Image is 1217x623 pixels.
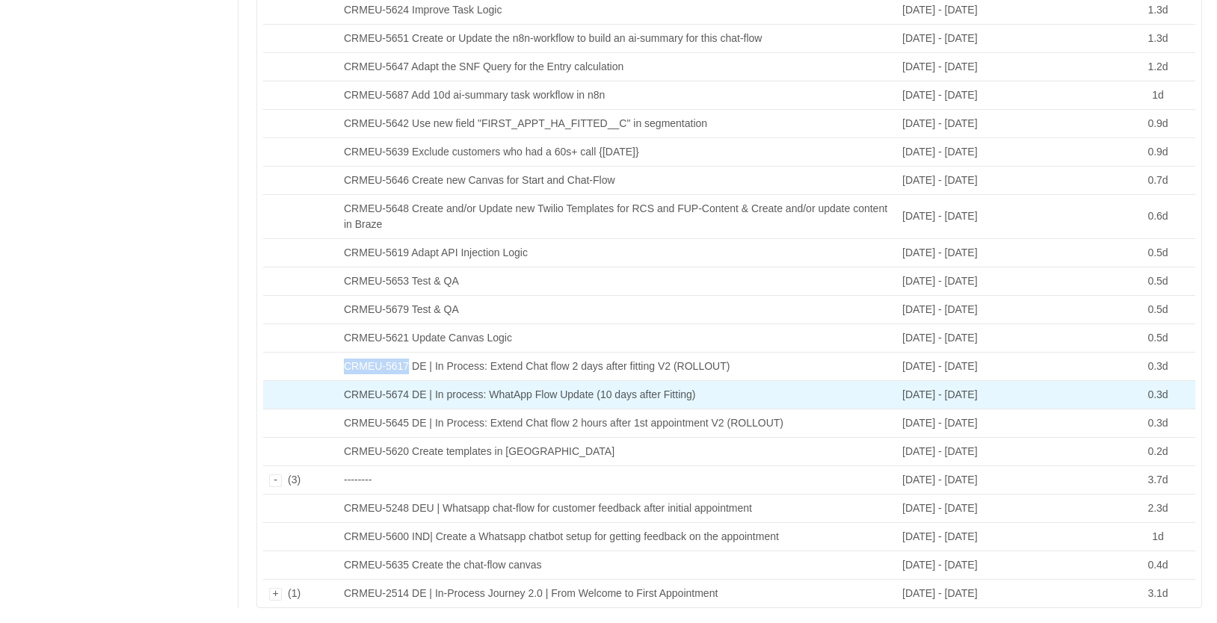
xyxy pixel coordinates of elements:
td: CRMEU-5248 DEU | Whatsapp chat-flow for customer feedback after initial appointment [338,495,896,523]
span: [DATE] - [DATE] [902,445,978,457]
span: [DATE] - [DATE] [902,247,978,258]
td: CRMEU-5647 Adapt the SNF Query for the Entry calculation [338,53,896,81]
td: CRMEU-5617 DE | In Process: Extend Chat flow 2 days after fitting V2 (ROLLOUT) [338,353,896,381]
td: 1.2d [1121,53,1195,81]
td: CRMEU-5679 Test & QA [338,296,896,324]
td: CRMEU-5621 Update Canvas Logic [338,324,896,353]
td: 1d [1121,523,1195,551]
span: [DATE] - [DATE] [902,530,978,542]
td: (1) [263,580,338,607]
div: Collapse row [269,474,282,487]
td: CRMEU-5653 Test & QA [338,267,896,296]
td: CRMEU-5620 Create templates in [GEOGRAPHIC_DATA] [338,438,896,466]
td: CRMEU-5619 Adapt API Injection Logic [338,239,896,267]
span: [DATE] - [DATE] [902,32,978,44]
td: 0.5d [1121,296,1195,324]
td: CRMEU-5687 Add 10d ai-summary task workflow in n8n [338,81,896,110]
td: -------- [338,466,896,495]
td: CRMEU-5651 Create or Update the n8n-workflow to build an ai-summary for this chat-flow [338,25,896,53]
td: 0.3d [1121,381,1195,409]
span: [DATE] - [DATE] [902,61,978,72]
div: Expand row [269,588,282,601]
td: 0.4d [1121,551,1195,580]
span: [DATE] - [DATE] [902,146,978,158]
td: CRMEU-5639 Exclude customers who had a 60s+ call {[DATE]} [338,138,896,167]
td: 0.3d [1121,353,1195,381]
td: CRMEU-5600 IND| Create a Whatsapp chatbot setup for getting feedback on the appointment [338,523,896,551]
td: 1d [1121,81,1195,110]
span: [DATE] - [DATE] [902,559,978,571]
td: CRMEU-5635 Create the chat-flow canvas [338,551,896,580]
td: 0.9d [1121,138,1195,167]
td: (3) [263,466,338,495]
span: [DATE] - [DATE] [902,303,978,315]
span: [DATE] - [DATE] [902,388,978,400]
span: [DATE] - [DATE] [902,210,978,222]
span: [DATE] - [DATE] [902,174,978,186]
td: CRMEU-5645 DE | In Process: Extend Chat flow 2 hours after 1st appointment V2 (ROLLOUT) [338,409,896,438]
span: [DATE] - [DATE] [902,502,978,514]
td: 0.7d [1121,167,1195,195]
span: [DATE] - [DATE] [902,474,978,486]
td: CRMEU-2514 DE | In-Process Journey 2.0 | From Welcome to First Appointment [338,580,896,607]
span: [DATE] - [DATE] [902,4,978,16]
td: 0.9d [1121,110,1195,138]
td: 2.3d [1121,495,1195,523]
td: 0.3d [1121,409,1195,438]
td: 3.7d [1121,466,1195,495]
td: 0.6d [1121,195,1195,239]
td: CRMEU-5642 Use new field "FIRST_APPT_HA_FITTED__C" in segmentation [338,110,896,138]
td: 0.5d [1121,239,1195,267]
span: [DATE] - [DATE] [902,417,978,429]
td: CRMEU-5648 Create and/or Update new Twilio Templates for RCS and FUP-Content & Create and/or upda... [338,195,896,239]
td: 3.1d [1121,580,1195,607]
span: [DATE] - [DATE] [902,332,978,344]
td: 0.2d [1121,438,1195,466]
td: CRMEU-5674 DE | In process: WhatApp Flow Update (10 days after Fitting) [338,381,896,409]
span: [DATE] - [DATE] [902,275,978,287]
td: 0.5d [1121,324,1195,353]
td: 0.5d [1121,267,1195,296]
span: [DATE] - [DATE] [902,360,978,372]
td: CRMEU-5646 Create new Canvas for Start and Chat-Flow [338,167,896,195]
span: [DATE] - [DATE] [902,587,978,599]
span: [DATE] - [DATE] [902,89,978,101]
span: [DATE] - [DATE] [902,117,978,129]
td: 1.3d [1121,25,1195,53]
